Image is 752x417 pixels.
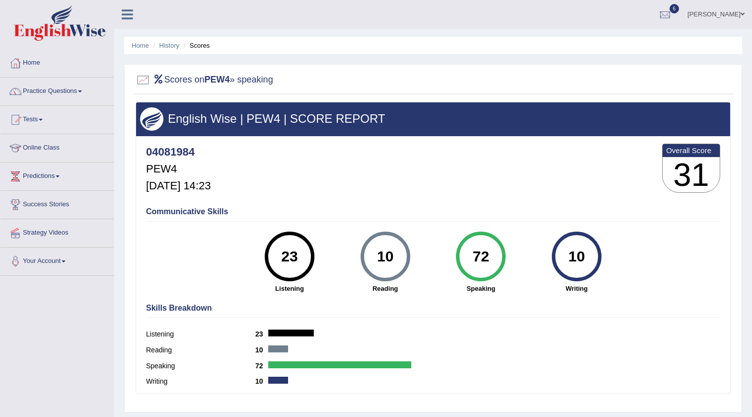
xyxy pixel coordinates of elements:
a: Strategy Videos [0,219,114,244]
b: Overall Score [666,146,716,155]
h3: English Wise | PEW4 | SCORE REPORT [140,112,726,125]
div: 72 [463,236,499,277]
strong: Listening [247,284,333,293]
a: Predictions [0,163,114,187]
label: Writing [146,376,255,387]
h4: Communicative Skills [146,207,720,216]
h5: PEW4 [146,163,211,175]
span: 6 [670,4,679,13]
div: 10 [367,236,403,277]
b: 10 [255,377,268,385]
strong: Reading [342,284,428,293]
a: Success Stories [0,191,114,216]
b: 23 [255,330,268,338]
a: Online Class [0,134,114,159]
label: Listening [146,329,255,339]
b: PEW4 [205,75,230,84]
li: Scores [181,41,210,50]
img: wings.png [140,107,163,131]
label: Speaking [146,361,255,371]
a: Tests [0,106,114,131]
h5: [DATE] 14:23 [146,180,211,192]
a: Home [0,49,114,74]
strong: Speaking [438,284,524,293]
div: 10 [558,236,595,277]
h4: 04081984 [146,146,211,158]
label: Reading [146,345,255,355]
strong: Writing [534,284,620,293]
h3: 31 [663,157,720,193]
b: 10 [255,346,268,354]
a: Practice Questions [0,78,114,102]
a: Your Account [0,248,114,272]
a: History [159,42,179,49]
a: Home [132,42,149,49]
div: 23 [271,236,307,277]
h2: Scores on » speaking [136,73,273,87]
h4: Skills Breakdown [146,304,720,313]
b: 72 [255,362,268,370]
